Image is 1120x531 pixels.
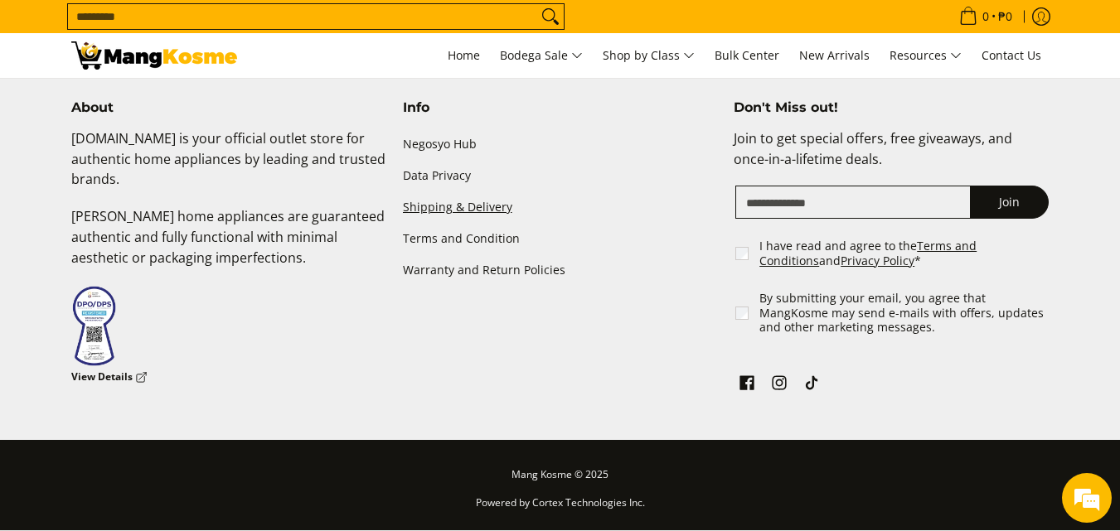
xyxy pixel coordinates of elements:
[759,291,1050,335] label: By submitting your email, you agree that MangKosme may send e-mails with offers, updates and othe...
[799,47,870,63] span: New Arrivals
[881,33,970,78] a: Resources
[448,47,480,63] span: Home
[706,33,788,78] a: Bulk Center
[980,11,992,22] span: 0
[734,99,1049,116] h4: Don't Miss out!
[841,253,914,268] a: Privacy Policy
[272,8,312,48] div: Minimize live chat window
[759,238,977,268] a: Terms and Conditions
[768,371,791,399] a: See Mang Kosme on Instagram
[71,41,237,70] img: Bodega Customers Reminders l Mang Kosme: Home Appliance Warehouse Sale
[403,99,718,116] h4: Info
[403,160,718,191] a: Data Privacy
[973,33,1050,78] a: Contact Us
[594,33,703,78] a: Shop by Class
[537,4,564,29] button: Search
[71,285,117,367] img: Data Privacy Seal
[403,223,718,254] a: Terms and Condition
[970,186,1049,219] button: Join
[71,99,386,116] h4: About
[492,33,591,78] a: Bodega Sale
[791,33,878,78] a: New Arrivals
[403,128,718,160] a: Negosyo Hub
[96,160,229,327] span: We're online!
[996,11,1015,22] span: ₱0
[71,367,148,388] a: View Details
[603,46,695,66] span: Shop by Class
[734,128,1049,186] p: Join to get special offers, free giveaways, and once-in-a-lifetime deals.
[403,254,718,286] a: Warranty and Return Policies
[71,465,1050,494] p: Mang Kosme © 2025
[71,493,1050,522] p: Powered by Cortex Technologies Inc.
[8,355,316,413] textarea: Type your message and hit 'Enter'
[71,128,386,206] p: [DOMAIN_NAME] is your official outlet store for authentic home appliances by leading and trusted ...
[439,33,488,78] a: Home
[954,7,1017,26] span: •
[715,47,779,63] span: Bulk Center
[890,46,962,66] span: Resources
[403,191,718,223] a: Shipping & Delivery
[86,93,279,114] div: Chat with us now
[759,239,1050,268] label: I have read and agree to the and *
[254,33,1050,78] nav: Main Menu
[982,47,1041,63] span: Contact Us
[71,206,386,284] p: [PERSON_NAME] home appliances are guaranteed authentic and fully functional with minimal aestheti...
[800,371,823,399] a: See Mang Kosme on TikTok
[500,46,583,66] span: Bodega Sale
[735,371,759,399] a: See Mang Kosme on Facebook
